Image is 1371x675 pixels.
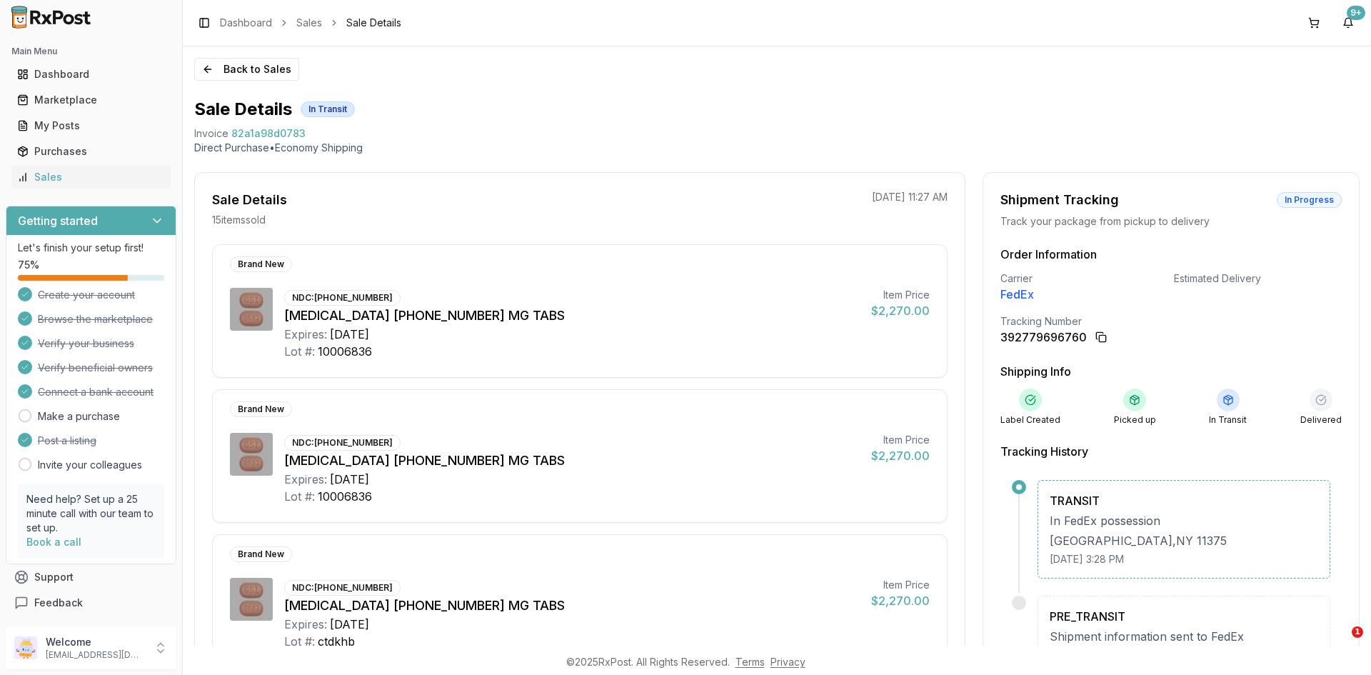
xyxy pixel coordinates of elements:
p: 15 item s sold [212,213,266,227]
a: Terms [735,656,765,668]
p: Need help? Set up a 25 minute call with our team to set up. [26,492,156,535]
img: Biktarvy 50-200-25 MG TABS [230,288,273,331]
button: Marketplace [6,89,176,111]
div: $2,270.00 [871,447,930,464]
span: Verify beneficial owners [38,361,153,375]
div: $2,270.00 [871,302,930,319]
button: Support [6,564,176,590]
span: Sale Details [346,16,401,30]
div: [MEDICAL_DATA] [PHONE_NUMBER] MG TABS [284,306,860,326]
img: Biktarvy 50-200-25 MG TABS [230,578,273,621]
div: [GEOGRAPHIC_DATA] , NY 11375 [1050,532,1318,549]
div: [DATE] [330,616,369,633]
div: Item Price [871,288,930,302]
div: NDC: [PHONE_NUMBER] [284,435,401,451]
img: Biktarvy 50-200-25 MG TABS [230,433,273,476]
h3: Order Information [1000,246,1342,263]
div: Sales [17,170,165,184]
div: Item Price [871,433,930,447]
div: Track your package from pickup to delivery [1000,214,1342,229]
a: Purchases [11,139,171,164]
div: Picked up [1114,414,1156,426]
div: In Progress [1277,192,1342,208]
div: Invoice [194,126,228,141]
div: Carrier [1000,271,1168,286]
div: [DATE] 3:28 PM [1050,552,1318,566]
div: 10006836 [318,488,372,505]
a: Dashboard [11,61,171,87]
h2: Main Menu [11,46,171,57]
a: Sales [296,16,322,30]
div: In Transit [301,101,355,117]
span: Feedback [34,596,83,610]
div: Lot #: [284,343,315,360]
div: Shipment Tracking [1000,190,1119,210]
div: 10006836 [318,343,372,360]
div: Brand New [230,401,292,417]
div: [DATE] [330,471,369,488]
span: Post a listing [38,434,96,448]
p: [DATE] 11:27 AM [872,190,948,204]
div: [MEDICAL_DATA] [PHONE_NUMBER] MG TABS [284,451,860,471]
a: Dashboard [220,16,272,30]
a: Invite your colleagues [38,458,142,472]
a: My Posts [11,113,171,139]
p: [EMAIL_ADDRESS][DOMAIN_NAME] [46,649,145,661]
button: Sales [6,166,176,189]
div: Tracking Number [1000,314,1342,329]
button: Feedback [6,590,176,616]
span: Verify your business [38,336,134,351]
div: PRE_TRANSIT [1050,608,1318,625]
button: Purchases [6,140,176,163]
div: ctdkhb [318,633,355,650]
div: Expires: [284,326,327,343]
h3: Tracking History [1000,443,1342,460]
nav: breadcrumb [220,16,401,30]
div: Brand New [230,546,292,562]
div: FedEx [1000,286,1168,303]
div: Lot #: [284,488,315,505]
div: In FedEx possession [1050,512,1318,529]
a: Sales [11,164,171,190]
a: Make a purchase [38,409,120,424]
h3: Shipping Info [1000,363,1342,380]
img: User avatar [14,636,37,659]
p: Direct Purchase • Economy Shipping [194,141,1360,155]
h1: Sale Details [194,98,292,121]
div: Sale Details [212,190,287,210]
div: Purchases [17,144,165,159]
div: Marketplace [17,93,165,107]
div: Label Created [1000,414,1060,426]
a: Privacy [770,656,805,668]
span: Browse the marketplace [38,312,153,326]
div: 392779696760 [1000,329,1087,346]
button: Back to Sales [194,58,299,81]
div: My Posts [17,119,165,133]
button: Dashboard [6,63,176,86]
a: Marketplace [11,87,171,113]
button: My Posts [6,114,176,137]
div: Item Price [871,578,930,592]
div: Brand New [230,256,292,272]
div: Delivered [1300,414,1342,426]
div: 9+ [1347,6,1365,20]
p: Let's finish your setup first! [18,241,164,255]
div: [MEDICAL_DATA] [PHONE_NUMBER] MG TABS [284,596,860,616]
div: [DATE] [330,326,369,343]
div: NDC: [PHONE_NUMBER] [284,290,401,306]
div: In Transit [1209,414,1247,426]
span: 75 % [18,258,39,272]
div: Shipment information sent to FedEx [1050,628,1318,645]
span: 1 [1352,626,1363,638]
div: NDC: [PHONE_NUMBER] [284,580,401,596]
a: Book a call [26,536,81,548]
button: 9+ [1337,11,1360,34]
div: TRANSIT [1050,492,1318,509]
img: RxPost Logo [6,6,97,29]
div: Expires: [284,471,327,488]
div: Expires: [284,616,327,633]
span: 82a1a98d0783 [231,126,306,141]
span: Create your account [38,288,135,302]
h3: Getting started [18,212,98,229]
